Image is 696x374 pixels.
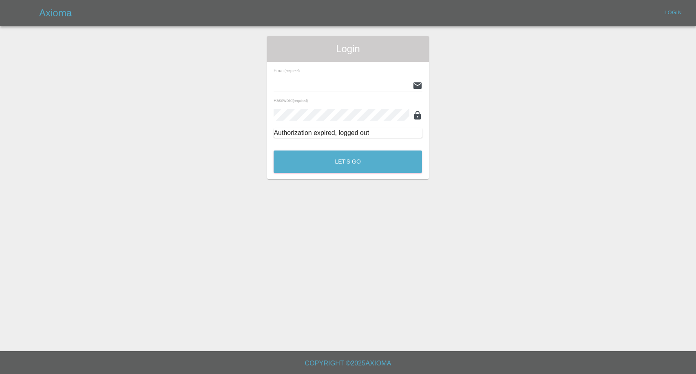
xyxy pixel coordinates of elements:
[274,42,422,55] span: Login
[274,150,422,173] button: Let's Go
[274,128,422,138] div: Authorization expired, logged out
[660,7,686,19] a: Login
[7,358,689,369] h6: Copyright © 2025 Axioma
[285,69,300,73] small: (required)
[293,99,308,103] small: (required)
[39,7,72,20] h5: Axioma
[274,98,308,103] span: Password
[274,68,300,73] span: Email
